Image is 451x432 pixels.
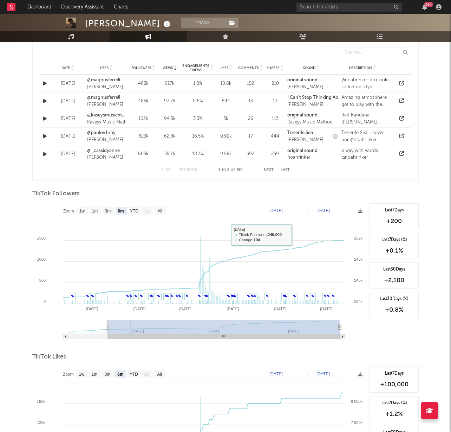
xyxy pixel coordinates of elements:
[323,294,327,298] a: ✎
[266,98,284,105] div: 13
[281,168,290,172] button: Last
[373,247,415,255] div: +0.1 %
[37,257,46,261] text: 1000
[373,266,415,273] div: Last 30 Days
[130,209,138,214] text: YTD
[130,372,138,377] text: YTD
[166,294,169,298] a: ✎
[422,4,427,10] button: 99+
[52,80,84,87] div: [DATE]
[52,98,84,105] div: [DATE]
[296,3,402,12] input: Search for artists
[126,294,129,298] a: ✎
[133,307,146,311] text: [DATE]
[238,98,263,105] div: 13
[351,399,363,404] text: 8 000k
[287,78,318,82] strong: original sound
[424,2,433,7] div: 99 +
[269,208,283,213] text: [DATE]
[373,296,415,302] div: Last 30 Days (%)
[211,166,250,174] div: 1 5 150
[92,372,98,377] text: 1m
[129,98,157,105] div: 485k
[267,66,279,70] span: Shares
[293,294,296,298] a: ✎
[178,294,181,298] a: ✎
[341,147,392,161] div: a way with words @noahrinker
[354,299,362,304] text: 234k
[91,294,94,298] a: ✎
[269,371,283,376] text: [DATE]
[140,294,143,298] a: ✎
[222,169,226,172] span: to
[238,151,263,158] div: 392
[287,148,318,153] strong: original sound
[157,294,160,298] a: ✎
[87,129,126,136] a: @paulov1nny
[204,294,207,298] a: ✎
[287,95,350,100] strong: I Can't Stop Thinking About It
[341,47,411,57] input: Search...
[217,115,235,122] div: 3k
[282,294,286,298] a: ✎
[161,151,178,158] div: 55.7k
[341,77,392,90] div: @noahrinker bro looks so fed up #fyp
[220,66,228,70] span: Likes
[316,208,330,213] text: [DATE]
[264,168,274,172] button: Next
[231,169,235,172] span: of
[79,372,85,377] text: 1w
[227,294,230,298] a: ✎
[247,294,250,298] a: ✎
[182,98,214,105] div: 0.6 %
[161,168,171,172] button: First
[87,94,126,101] a: @magnusferrell
[179,307,191,311] text: [DATE]
[163,66,173,70] span: Views
[145,209,149,214] text: 1y
[238,133,263,140] div: 17
[105,209,111,214] text: 3m
[373,306,415,314] div: +0.8 %
[92,209,98,214] text: 1m
[149,294,152,298] a: ✎
[238,115,263,122] div: 26
[311,294,314,298] a: ✎
[161,80,178,87] div: 617k
[287,147,318,161] a: original soundnoahrinker
[161,98,178,105] div: 97.7k
[32,190,80,198] span: TikTok Followers
[144,372,149,377] text: 1y
[86,307,98,311] text: [DATE]
[86,294,89,298] a: ✎
[287,112,333,126] a: original soundKaseys Music Method
[227,307,239,311] text: [DATE]
[44,299,46,304] text: 0
[287,129,323,143] a: Tenerife Sea[PERSON_NAME]
[164,294,168,298] a: ✎
[287,77,323,90] a: original sound[PERSON_NAME]
[52,133,84,140] div: [DATE]
[266,115,284,122] div: 113
[287,113,318,117] strong: original sound
[373,410,415,418] div: +1.2 %
[182,133,214,140] div: 16.5 %
[327,294,330,298] a: ✎
[105,372,111,377] text: 3m
[217,133,235,140] div: 9.92k
[182,64,209,72] span: Engagements / Views
[87,101,126,108] div: [PERSON_NAME]
[118,209,124,214] text: 6m
[134,294,137,298] a: ✎
[129,294,132,298] a: ✎
[303,66,315,70] span: Sound
[306,294,309,298] a: ✎
[129,151,157,158] div: 605k
[87,154,126,161] div: [PERSON_NAME]
[87,119,126,126] div: Kaseys Music Method
[71,294,74,298] a: ✎
[305,208,309,213] text: →
[79,209,85,214] text: 1w
[341,94,392,108] div: Amazing atmosphere got to play with the fellas @[PERSON_NAME] @noahrinker @Gabe #fyp #foryou #mag...
[198,294,201,298] a: ✎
